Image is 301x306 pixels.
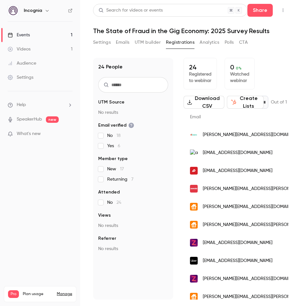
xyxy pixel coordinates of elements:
[190,239,198,247] img: zeptonow.com
[98,99,125,105] span: UTM Source
[203,257,272,264] span: [EMAIL_ADDRESS][DOMAIN_NAME]
[98,156,128,162] span: Member type
[230,63,249,71] p: 0
[247,4,273,17] button: Share
[190,131,198,139] img: totersapp.com
[120,167,124,171] span: 17
[225,37,234,48] button: Polls
[190,221,198,229] img: justeattakeaway.com
[190,257,198,265] img: uber.com
[24,7,42,14] h6: Incognia
[203,239,272,246] span: [EMAIL_ADDRESS][DOMAIN_NAME]
[17,116,42,123] a: SpeakerHub
[203,167,272,174] span: [EMAIL_ADDRESS][DOMAIN_NAME]
[8,32,30,38] div: Events
[8,290,19,298] span: Pro
[190,167,198,175] img: deliveryhero.com
[8,60,36,67] div: Audience
[17,130,41,137] span: What's new
[190,275,198,283] img: zeptonow.com
[23,292,53,297] span: Plan usage
[190,115,201,119] span: Email
[184,96,224,109] button: Download CSV
[190,293,198,301] img: justeattakeaway.com
[271,99,287,105] p: Out of 1
[98,122,134,129] span: Email verified
[189,71,211,84] p: Registered to webinar
[116,37,129,48] button: Emails
[98,212,111,219] span: Views
[8,102,73,108] li: help-dropdown-opener
[190,203,198,211] img: justeattakeaway.com
[200,37,219,48] button: Analytics
[116,133,121,138] span: 18
[230,71,249,84] p: Watched webinar
[98,63,123,71] h1: 24 People
[46,116,59,123] span: new
[107,199,121,206] span: No
[98,189,120,195] span: Attended
[190,185,198,193] img: zomato.com
[239,37,248,48] button: CTA
[107,166,124,172] span: New
[57,292,72,297] a: Manage
[189,63,211,71] p: 24
[99,7,163,14] div: Search for videos or events
[116,200,121,205] span: 24
[8,5,18,16] img: Incognia
[227,96,264,109] button: Create Lists
[17,102,26,108] span: Help
[236,66,242,70] span: 0 %
[98,99,168,252] section: facet-groups
[107,132,121,139] span: No
[93,27,288,35] h1: The State of Fraud in the Gig Economy: 2025 Survey Results
[203,149,272,156] span: [EMAIL_ADDRESS][DOMAIN_NAME]
[131,177,133,182] span: 7
[118,144,120,148] span: 6
[190,149,198,156] img: anysilo.com
[8,74,33,81] div: Settings
[98,222,168,229] p: No results
[107,176,133,183] span: Returning
[135,37,161,48] button: UTM builder
[98,246,168,252] p: No results
[166,37,194,48] button: Registrations
[98,235,116,242] span: Referrer
[93,37,111,48] button: Settings
[98,109,168,116] p: No results
[107,143,120,149] span: Yes
[65,131,73,137] iframe: Noticeable Trigger
[8,46,30,52] div: Videos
